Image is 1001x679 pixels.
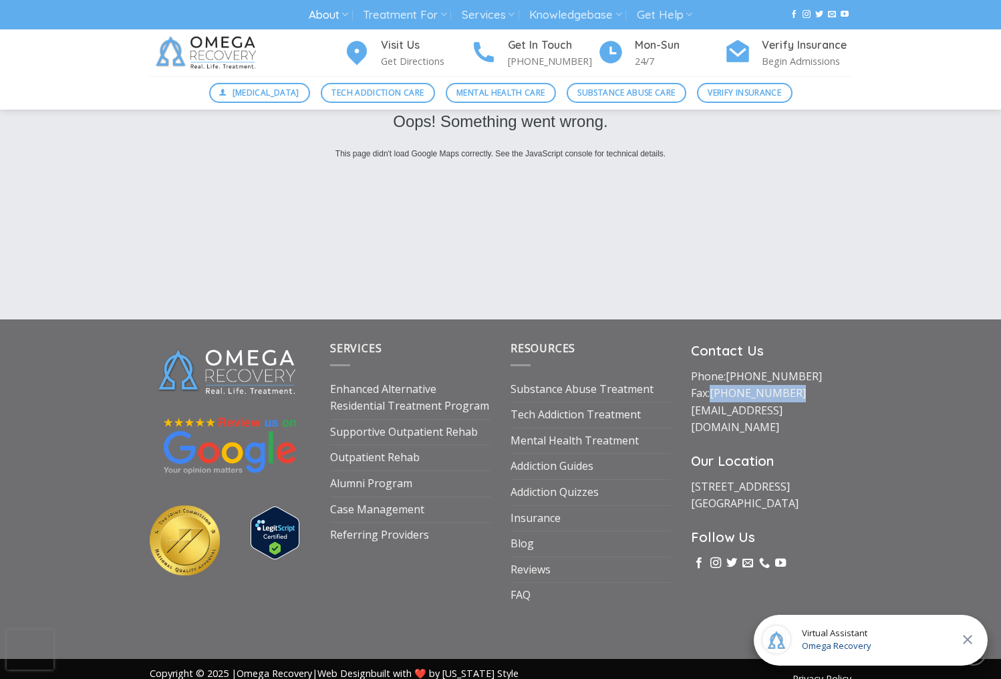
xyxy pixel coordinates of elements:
[511,531,534,557] a: Blog
[330,341,382,356] span: Services
[710,386,806,400] a: [PHONE_NUMBER]
[511,377,654,402] a: Substance Abuse Treatment
[251,525,299,539] a: Verify LegitScript Approval for www.omegarecovery.org
[726,369,822,384] a: [PHONE_NUMBER]
[233,86,299,99] span: [MEDICAL_DATA]
[462,3,515,27] a: Services
[330,471,412,497] a: Alumni Program
[828,10,836,19] a: Send us an email
[762,53,851,69] p: Begin Admissions
[209,83,311,103] a: [MEDICAL_DATA]
[697,83,793,103] a: Verify Insurance
[691,479,799,511] a: [STREET_ADDRESS][GEOGRAPHIC_DATA]
[7,630,53,670] iframe: reCAPTCHA
[708,86,781,99] span: Verify Insurance
[691,342,764,359] strong: Contact Us
[309,3,348,27] a: About
[321,83,435,103] a: Tech Addiction Care
[762,37,851,54] h4: Verify Insurance
[331,86,424,99] span: Tech Addiction Care
[330,377,490,419] a: Enhanced Alternative Residential Treatment Program
[691,527,851,548] h3: Follow Us
[150,29,267,76] img: Omega Recovery
[759,557,770,569] a: Call us
[381,53,470,69] p: Get Directions
[511,428,639,454] a: Mental Health Treatment
[742,557,753,569] a: Send us an email
[790,10,798,19] a: Follow on Facebook
[330,497,424,523] a: Case Management
[511,557,551,583] a: Reviews
[691,368,851,436] p: Phone: Fax:
[635,53,724,69] p: 24/7
[815,10,823,19] a: Follow on Twitter
[104,109,897,134] div: Oops! Something went wrong.
[803,10,811,19] a: Follow on Instagram
[508,53,597,69] p: [PHONE_NUMBER]
[511,454,593,479] a: Addiction Guides
[508,37,597,54] h4: Get In Touch
[251,507,299,559] img: Verify Approval for www.omegarecovery.org
[330,523,429,548] a: Referring Providers
[637,3,692,27] a: Get Help
[511,402,641,428] a: Tech Addiction Treatment
[567,83,686,103] a: Substance Abuse Care
[330,420,478,445] a: Supportive Outpatient Rehab
[446,83,556,103] a: Mental Health Care
[529,3,621,27] a: Knowledgebase
[511,341,575,356] span: Resources
[691,450,851,472] h3: Our Location
[775,557,786,569] a: Follow on YouTube
[694,557,704,569] a: Follow on Facebook
[724,37,851,70] a: Verify Insurance Begin Admissions
[330,445,420,470] a: Outpatient Rehab
[635,37,724,54] h4: Mon-Sun
[470,37,597,70] a: Get In Touch [PHONE_NUMBER]
[511,480,599,505] a: Addiction Quizzes
[381,37,470,54] h4: Visit Us
[456,86,545,99] span: Mental Health Care
[343,37,470,70] a: Visit Us Get Directions
[691,403,782,435] a: [EMAIL_ADDRESS][DOMAIN_NAME]
[511,583,531,608] a: FAQ
[726,557,737,569] a: Follow on Twitter
[577,86,675,99] span: Substance Abuse Care
[363,3,446,27] a: Treatment For
[511,506,561,531] a: Insurance
[841,10,849,19] a: Follow on YouTube
[710,557,721,569] a: Follow on Instagram
[104,148,897,160] div: This page didn't load Google Maps correctly. See the JavaScript console for technical details.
